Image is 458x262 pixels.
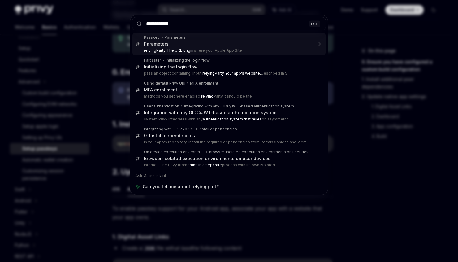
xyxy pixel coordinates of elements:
div: 0. Install dependencies [144,133,195,138]
div: MFA enrollment [190,81,218,86]
b: relyingParty Your app's website. [202,71,261,76]
b: relying [201,94,214,98]
div: Passkey [144,35,160,40]
p: internet. The Privy iframe process with its own isolated [144,163,313,168]
div: MFA enrollment [144,87,177,93]
div: Ask AI assistant [132,170,326,181]
div: 0. Install dependencies [194,127,237,132]
div: Browser-isolated execution environments on user devices [209,150,313,155]
div: Browser-isolated execution environments on user devices [144,156,270,161]
p: In your app's repository, install the required dependencies from Permissionless and Viem: [144,140,313,145]
div: Parameters [165,35,186,40]
div: Initializing the login flow [166,58,210,63]
b: authentication system that relies [203,117,262,121]
p: where your Apple App Site [144,48,313,53]
div: Initializing the login flow [144,64,198,70]
div: Integrating with any OIDC/JWT-based authentication system [184,104,294,109]
span: Can you tell me about relying part? [143,184,219,190]
p: system Privy integrates with any on asymmetric [144,117,313,122]
div: On device execution environment [144,150,204,155]
b: relyingParty The URL origin [144,48,193,53]
div: User authentication [144,104,179,109]
div: ESC [309,20,320,27]
div: Parameters [144,41,169,47]
div: Farcaster [144,58,161,63]
div: Integrating with any OIDC/JWT-based authentication system [144,110,276,116]
p: pass an object containing: input. Described in S [144,71,313,76]
div: Integrating with EIP-7702 [144,127,189,132]
b: runs in a separate [190,163,222,167]
div: Using default Privy UIs [144,81,185,86]
p: methods you set here enabled. Party It should be the [144,94,313,99]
